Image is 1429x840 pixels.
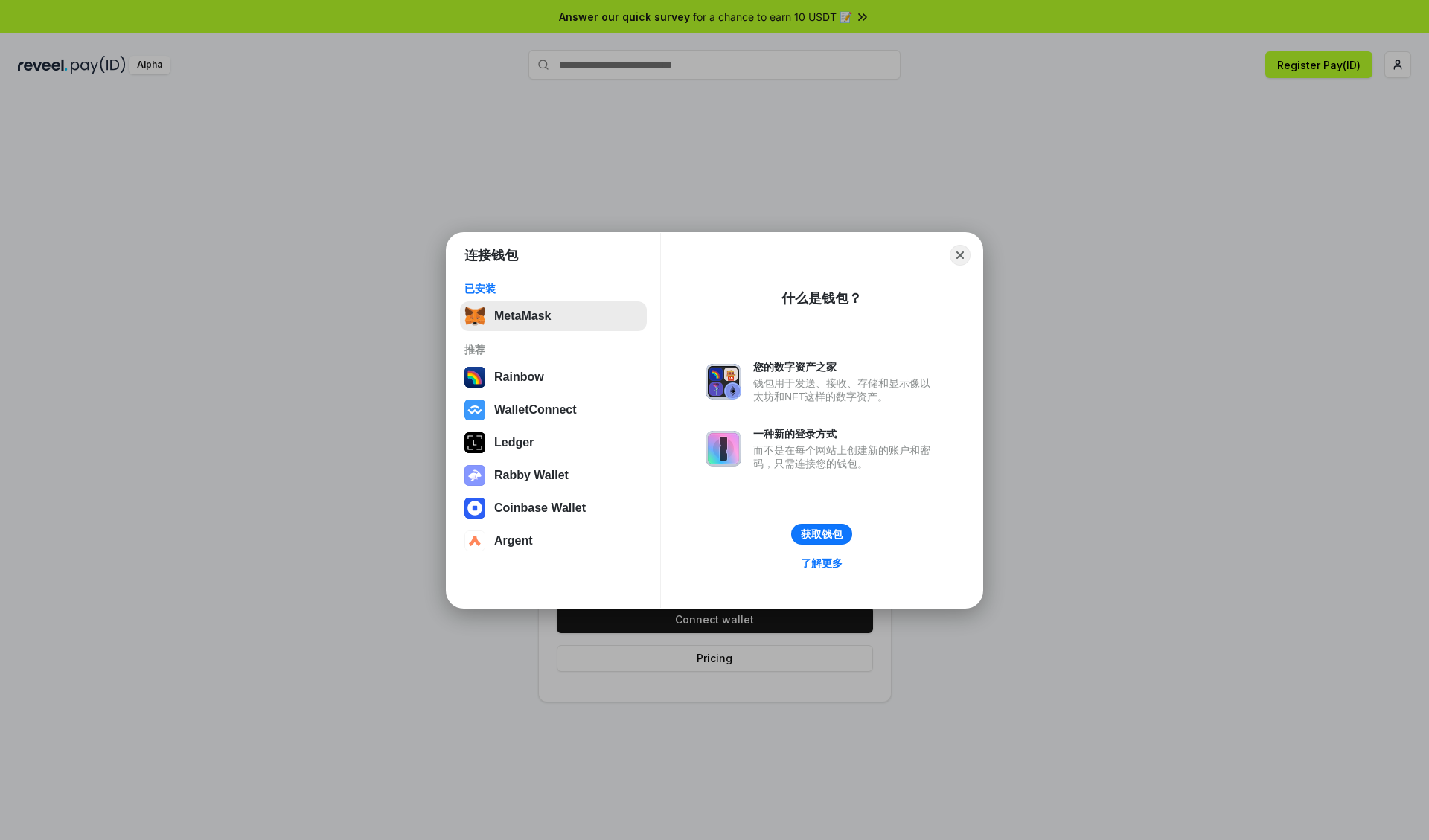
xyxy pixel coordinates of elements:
[950,245,971,266] button: Close
[464,465,485,486] img: svg+xml,%3Csvg%20xmlns%3D%22http%3A%2F%2Fwww.w3.org%2F2000%2Fsvg%22%20fill%3D%22none%22%20viewBox...
[494,534,533,548] div: Argent
[464,343,642,356] div: 推荐
[753,360,938,373] div: 您的数字资产之家
[494,371,544,384] div: Rainbow
[460,461,647,490] button: Rabby Wallet
[753,376,938,403] div: 钱包用于发送、接收、存储和显示像以太坊和NFT这样的数字资产。
[753,427,938,440] div: 一种新的登录方式
[464,282,642,295] div: 已安装
[464,367,485,388] img: svg+xml,%3Csvg%20width%3D%22120%22%20height%3D%22120%22%20viewBox%3D%220%200%20120%20120%22%20fil...
[706,431,741,467] img: svg+xml,%3Csvg%20xmlns%3D%22http%3A%2F%2Fwww.w3.org%2F2000%2Fsvg%22%20fill%3D%22none%22%20viewBox...
[464,530,485,551] img: svg+xml,%3Csvg%20width%3D%2228%22%20height%3D%2228%22%20viewBox%3D%220%200%2028%2028%22%20fill%3D...
[791,524,852,545] button: 获取钱包
[494,501,586,515] div: Coinbase Wallet
[460,526,647,556] button: Argent
[460,428,647,458] button: Ledger
[464,246,518,264] h1: 连接钱包
[781,289,862,307] div: 什么是钱包？
[460,493,647,523] button: Coinbase Wallet
[460,362,647,392] button: Rainbow
[753,443,938,470] div: 而不是在每个网站上创建新的账户和密码，只需连接您的钱包。
[464,432,485,453] img: svg+xml,%3Csvg%20xmlns%3D%22http%3A%2F%2Fwww.w3.org%2F2000%2Fsvg%22%20width%3D%2228%22%20height%3...
[706,364,741,400] img: svg+xml,%3Csvg%20xmlns%3D%22http%3A%2F%2Fwww.w3.org%2F2000%2Fsvg%22%20fill%3D%22none%22%20viewBox...
[460,301,647,331] button: MetaMask
[464,306,485,327] img: svg+xml,%3Csvg%20fill%3D%22none%22%20height%3D%2233%22%20viewBox%3D%220%200%2035%2033%22%20width%...
[494,403,577,417] div: WalletConnect
[494,310,551,323] div: MetaMask
[464,400,485,420] img: svg+xml,%3Csvg%20width%3D%2228%22%20height%3D%2228%22%20viewBox%3D%220%200%2028%2028%22%20fill%3D...
[494,436,534,449] div: Ledger
[460,395,647,425] button: WalletConnect
[801,528,843,541] div: 获取钱包
[494,469,569,482] div: Rabby Wallet
[792,554,851,573] a: 了解更多
[801,557,843,570] div: 了解更多
[464,498,485,519] img: svg+xml,%3Csvg%20width%3D%2228%22%20height%3D%2228%22%20viewBox%3D%220%200%2028%2028%22%20fill%3D...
